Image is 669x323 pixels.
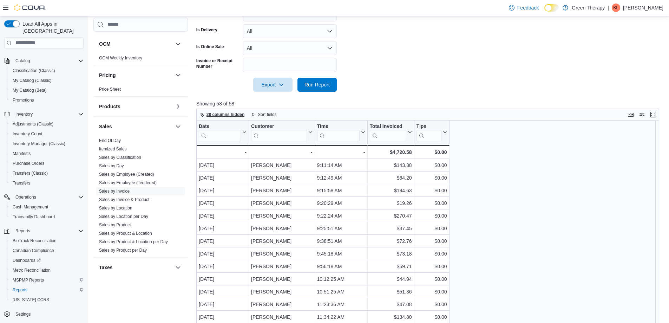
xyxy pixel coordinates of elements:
div: $143.38 [369,161,412,169]
span: Transfers [13,180,30,186]
div: [PERSON_NAME] [251,161,313,169]
span: Dashboards [10,256,84,265]
div: $73.18 [369,250,412,258]
button: Operations [1,192,86,202]
button: Display options [638,110,646,119]
div: [PERSON_NAME] [251,212,313,220]
button: Total Invoiced [369,123,412,141]
div: [PERSON_NAME] [251,237,313,245]
a: Promotions [10,96,37,104]
div: [PERSON_NAME] [251,300,313,309]
div: Total Invoiced [369,123,406,141]
a: Sales by Location per Day [99,214,148,219]
div: $0.00 [416,224,447,233]
a: Sales by Product & Location [99,231,152,236]
div: [DATE] [199,275,247,283]
div: Date [199,123,241,141]
div: [PERSON_NAME] [251,262,313,271]
span: Purchase Orders [10,159,84,168]
button: Tips [416,123,447,141]
a: Sales by Invoice [99,189,130,194]
span: Sales by Location [99,205,132,211]
div: [DATE] [199,300,247,309]
span: [US_STATE] CCRS [13,297,49,303]
a: Reports [10,286,30,294]
div: $0.00 [416,186,447,195]
h3: Products [99,103,120,110]
h3: Sales [99,123,112,130]
button: Taxes [99,264,172,271]
div: $0.00 [416,148,447,156]
span: Reports [10,286,84,294]
div: [DATE] [199,250,247,258]
a: Settings [13,310,33,318]
div: $0.00 [416,212,447,220]
button: Time [317,123,365,141]
button: Traceabilty Dashboard [7,212,86,222]
button: Sales [174,122,182,131]
a: My Catalog (Beta) [10,86,50,95]
a: Itemized Sales [99,147,127,151]
button: Reports [7,285,86,295]
button: MSPMP Reports [7,275,86,285]
a: Dashboards [7,256,86,265]
span: Settings [15,311,31,317]
p: | [608,4,609,12]
a: Sales by Product per Day [99,248,147,253]
a: MSPMP Reports [10,276,47,284]
div: $47.08 [369,300,412,309]
div: [PERSON_NAME] [251,186,313,195]
a: BioTrack Reconciliation [10,237,59,245]
span: Classification (Classic) [13,68,55,73]
a: Canadian Compliance [10,246,57,255]
a: [US_STATE] CCRS [10,296,52,304]
a: Inventory Count [10,130,45,138]
span: Operations [15,194,36,200]
span: Export [257,78,288,92]
span: Sales by Employee (Tendered) [99,180,157,186]
span: Transfers (Classic) [13,170,48,176]
button: Reports [1,226,86,236]
button: Manifests [7,149,86,159]
span: Settings [13,310,84,318]
a: Sales by Day [99,163,124,168]
a: Adjustments (Classic) [10,120,56,128]
button: Inventory [1,109,86,119]
span: My Catalog (Beta) [13,88,47,93]
span: Inventory [15,111,33,117]
span: Catalog [13,57,84,65]
div: 9:56:18 AM [317,262,365,271]
div: $0.00 [416,313,447,321]
button: My Catalog (Beta) [7,85,86,95]
span: BioTrack Reconciliation [13,238,57,244]
img: Cova [14,4,46,11]
span: OCM Weekly Inventory [99,55,142,61]
span: My Catalog (Classic) [10,76,84,85]
div: [PERSON_NAME] [251,275,313,283]
span: Sales by Product per Day [99,247,147,253]
button: Inventory Count [7,129,86,139]
div: [PERSON_NAME] [251,224,313,233]
div: Time [317,123,359,130]
a: My Catalog (Classic) [10,76,54,85]
div: 9:38:51 AM [317,237,365,245]
button: Reports [13,227,33,235]
button: Transfers [7,178,86,188]
span: Inventory Count [13,131,42,137]
a: Manifests [10,149,33,158]
span: Sales by Invoice [99,188,130,194]
span: MSPMP Reports [10,276,84,284]
button: Catalog [1,56,86,66]
label: Invoice or Receipt Number [196,58,240,69]
div: [DATE] [199,212,247,220]
div: [DATE] [199,288,247,296]
div: OCM [93,54,188,65]
button: Inventory Manager (Classic) [7,139,86,149]
span: Sales by Product & Location [99,231,152,236]
a: Price Sheet [99,87,121,92]
span: Transfers [10,179,84,187]
button: Date [199,123,247,141]
div: 10:51:25 AM [317,288,365,296]
div: - [198,148,247,156]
